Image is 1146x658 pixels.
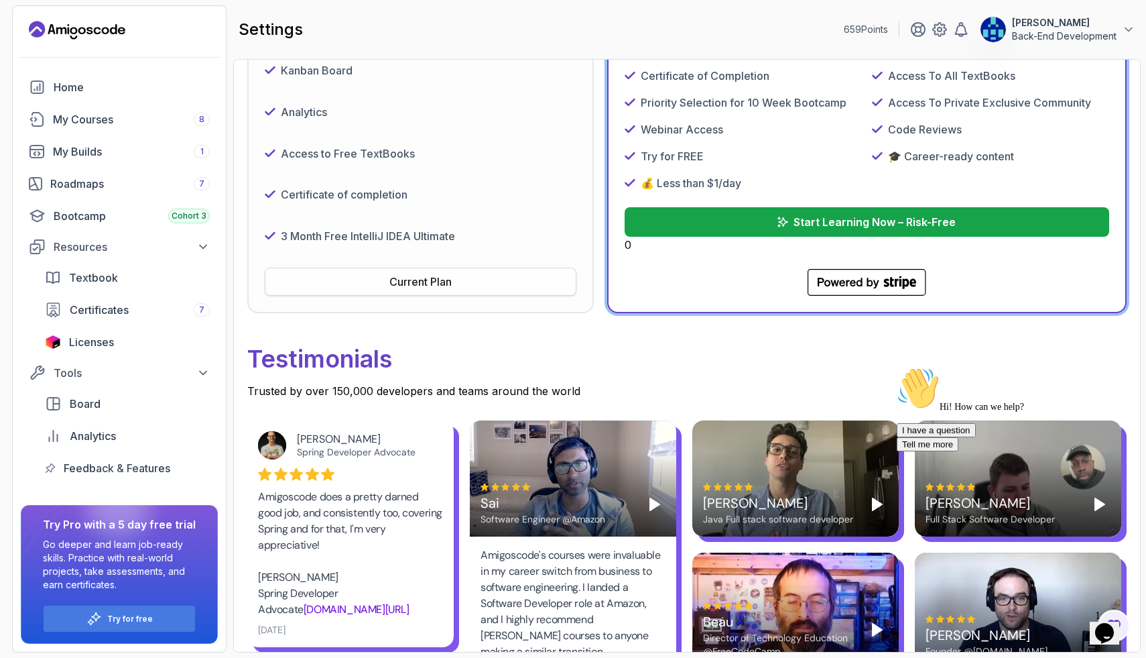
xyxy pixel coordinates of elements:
button: Current Plan [265,268,576,296]
p: Code Reviews [888,121,962,138]
a: courses [21,106,218,133]
div: Resources [54,239,210,255]
div: Current Plan [389,274,452,290]
h2: settings [239,19,303,40]
p: Access To Private Exclusive Community [888,95,1091,111]
div: Home [54,79,210,95]
a: home [21,74,218,101]
span: Certificates [70,302,129,318]
p: Access to Free TextBooks [281,146,415,162]
a: feedback [37,455,218,482]
div: Tools [54,365,210,381]
button: Start Learning Now – Risk-Free [625,207,1109,237]
a: Landing page [29,19,125,41]
span: Textbook [69,270,118,286]
img: user profile image [980,17,1006,42]
a: bootcamp [21,203,218,229]
div: My Builds [53,144,210,160]
span: 7 [199,178,204,189]
p: Trusted by over 150,000 developers and teams around the world [247,383,1127,399]
a: certificates [37,296,218,323]
span: Hi! How can we help? [5,40,133,50]
img: :wave: [5,5,48,48]
span: Analytics [70,428,116,444]
div: Java Full stack software developer [703,512,853,526]
span: Board [70,396,101,412]
div: Founder @[DOMAIN_NAME] [926,645,1047,658]
p: Certificate of Completion [641,68,769,84]
a: board [37,390,218,417]
div: [PERSON_NAME] [297,433,432,446]
p: Certificate of completion [281,186,407,203]
button: Tell me more [5,76,67,90]
iframe: chat widget [891,362,1133,598]
p: 659 Points [844,23,888,36]
div: Software Engineer @Amazon [481,512,605,526]
span: Feedback & Features [64,460,170,476]
a: [DOMAIN_NAME][URL] [304,602,409,616]
iframe: chat widget [1090,604,1133,645]
p: Webinar Access [641,121,723,138]
div: [PERSON_NAME] [703,494,853,512]
div: Sai [481,494,605,512]
span: 8 [199,114,204,125]
button: user profile image[PERSON_NAME]Back-End Development [980,16,1135,43]
p: Priority Selection for 10 Week Bootcamp [641,95,846,111]
div: [DATE] [258,623,285,637]
div: [PERSON_NAME] [926,626,1047,645]
button: Play [867,494,888,515]
p: Start Learning Now – Risk-Free [793,214,956,230]
p: Testimonials [247,335,1127,383]
p: Back-End Development [1012,30,1117,43]
span: 7 [199,305,204,315]
span: Licenses [69,334,114,350]
button: Play [644,494,665,515]
p: Access To All TextBooks [888,68,1015,84]
div: My Courses [53,111,210,127]
a: builds [21,138,218,165]
p: Try for FREE [641,148,704,164]
button: Try for free [43,605,196,633]
span: 1 [200,146,204,157]
p: Kanban Board [281,62,353,78]
button: Play [867,619,888,641]
a: roadmaps [21,170,218,197]
img: jetbrains icon [45,335,61,349]
a: textbook [37,264,218,291]
p: 💰 Less than $1/day [641,175,741,191]
img: Josh Long avatar [258,431,286,459]
p: 🎓 Career-ready content [888,148,1014,164]
div: Amigoscode does a pretty darned good job, and consistently too, covering Spring and for that, I'm... [258,489,443,618]
a: analytics [37,423,218,449]
div: 0 [625,207,1109,253]
div: Director of Technology Education @FreeCodeCamp [703,631,856,658]
button: Play [1089,626,1110,647]
button: Tools [21,361,218,385]
p: [PERSON_NAME] [1012,16,1117,30]
div: Bootcamp [54,208,210,224]
a: Try for free [107,614,153,624]
div: Beau [703,612,856,631]
p: 3 Month Free IntelliJ IDEA Ultimate [281,228,455,244]
p: Go deeper and learn job-ready skills. Practice with real-world projects, take assessments, and ea... [43,538,196,592]
p: Analytics [281,104,327,120]
button: Resources [21,235,218,259]
span: Cohort 3 [172,211,206,221]
a: licenses [37,329,218,355]
a: Spring Developer Advocate [297,446,416,458]
button: I have a question [5,62,84,76]
div: Roadmaps [50,176,210,192]
div: 👋Hi! How can we help?I have a questionTell me more [5,5,247,90]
